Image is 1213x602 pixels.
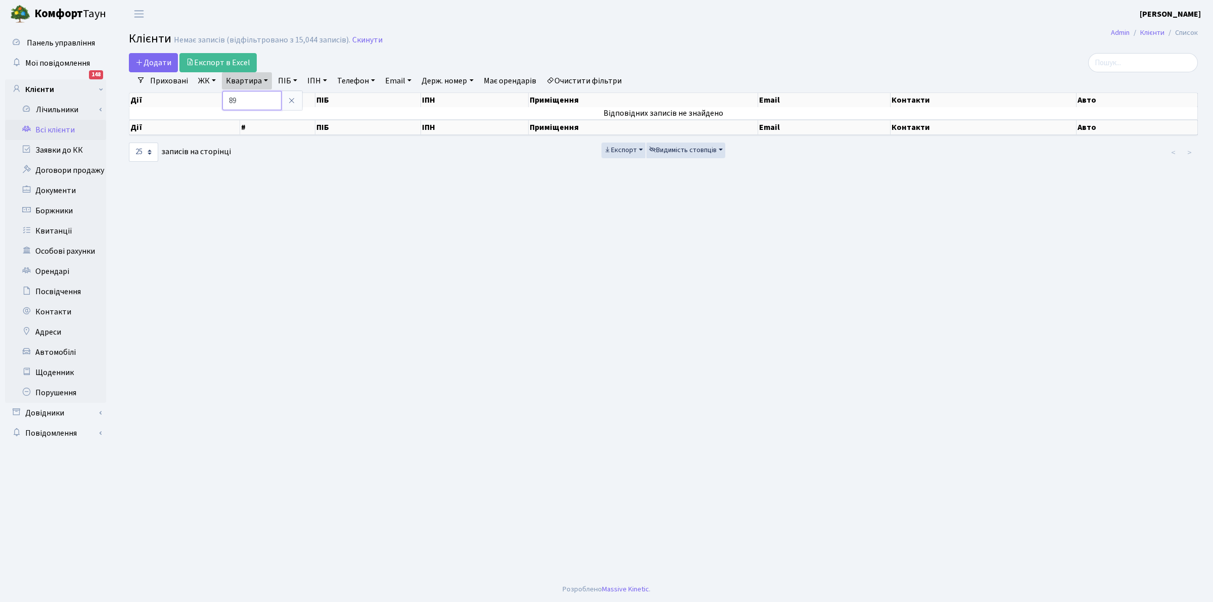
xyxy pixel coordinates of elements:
div: Розроблено . [563,584,650,595]
a: Клієнти [5,79,106,100]
a: Панель управління [5,33,106,53]
a: Квитанції [5,221,106,241]
th: Приміщення [529,93,758,107]
th: Авто [1077,93,1198,107]
th: Приміщення [529,120,758,135]
th: ПІБ [315,93,421,107]
a: Адреси [5,322,106,342]
a: Держ. номер [417,72,477,89]
a: Порушення [5,383,106,403]
a: Документи [5,180,106,201]
span: Панель управління [27,37,95,49]
th: Email [758,93,891,107]
a: Телефон [333,72,379,89]
th: ІПН [421,93,529,107]
th: Контакти [891,120,1077,135]
td: Відповідних записів не знайдено [129,107,1198,119]
a: Щоденник [5,362,106,383]
th: Email [758,120,891,135]
a: Посвідчення [5,282,106,302]
th: ПІБ [315,120,421,135]
img: logo.png [10,4,30,24]
th: Авто [1077,120,1198,135]
nav: breadcrumb [1096,22,1213,43]
span: Видимість стовпців [649,145,717,155]
input: Пошук... [1088,53,1198,72]
a: Всі клієнти [5,120,106,140]
span: Клієнти [129,30,171,48]
div: Немає записів (відфільтровано з 15,044 записів). [174,35,350,45]
a: Заявки до КК [5,140,106,160]
li: Список [1164,27,1198,38]
a: Квартира [222,72,272,89]
a: Експорт в Excel [179,53,257,72]
a: ІПН [303,72,331,89]
a: Приховані [146,72,192,89]
a: Скинути [352,35,383,45]
b: Комфорт [34,6,83,22]
button: Переключити навігацію [126,6,152,22]
span: Мої повідомлення [25,58,90,69]
a: Додати [129,53,178,72]
th: Дії [129,120,240,135]
a: [PERSON_NAME] [1140,8,1201,20]
a: Контакти [5,302,106,322]
th: ІПН [421,120,529,135]
a: Орендарі [5,261,106,282]
button: Видимість стовпців [646,143,725,158]
th: Дії [129,93,240,107]
a: Лічильники [12,100,106,120]
a: Особові рахунки [5,241,106,261]
label: записів на сторінці [129,143,231,162]
a: Massive Kinetic [602,584,649,594]
a: Admin [1111,27,1130,38]
a: Боржники [5,201,106,221]
a: Договори продажу [5,160,106,180]
th: # [240,120,315,135]
a: Автомобілі [5,342,106,362]
th: Контакти [891,93,1077,107]
a: Email [381,72,415,89]
a: Мої повідомлення148 [5,53,106,73]
a: Має орендарів [480,72,540,89]
a: ПІБ [274,72,301,89]
a: Клієнти [1140,27,1164,38]
b: [PERSON_NAME] [1140,9,1201,20]
span: Експорт [604,145,637,155]
div: 148 [89,70,103,79]
a: Повідомлення [5,423,106,443]
span: Додати [135,57,171,68]
a: Очистити фільтри [542,72,626,89]
a: Довідники [5,403,106,423]
a: ЖК [194,72,220,89]
button: Експорт [601,143,645,158]
select: записів на сторінці [129,143,158,162]
span: Таун [34,6,106,23]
